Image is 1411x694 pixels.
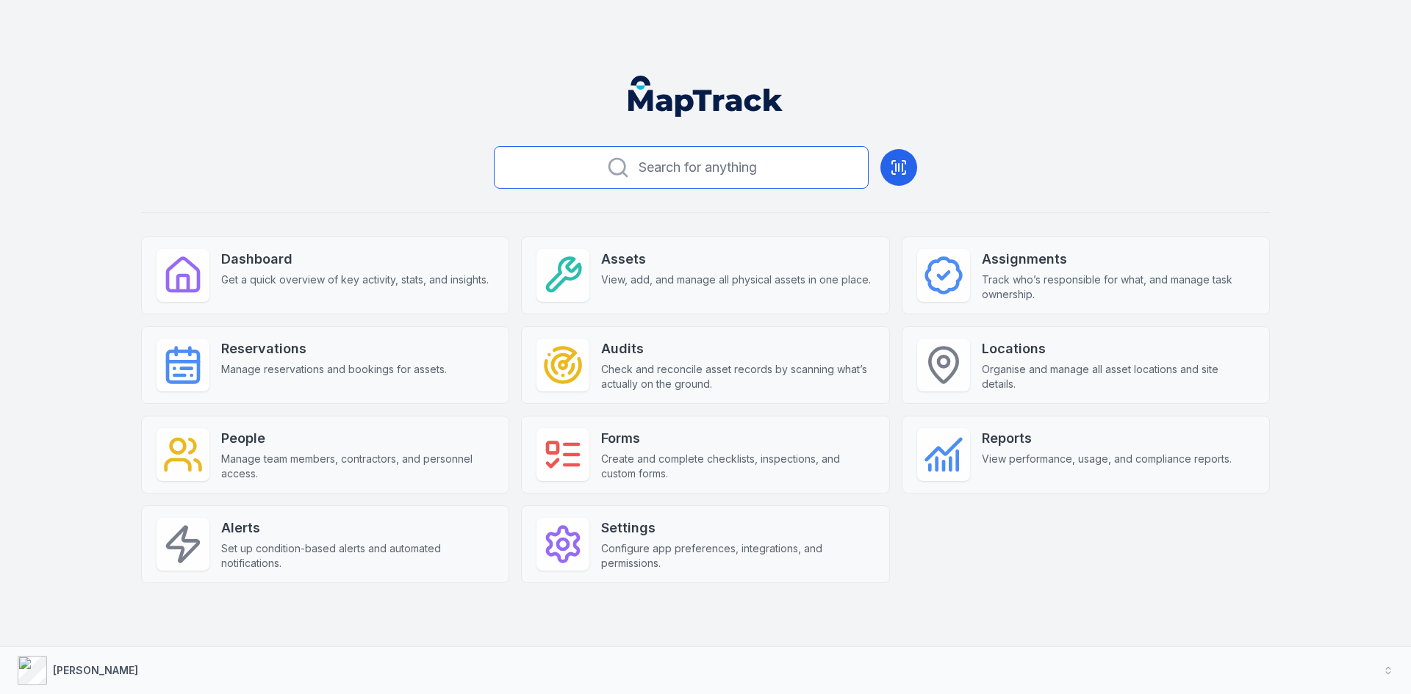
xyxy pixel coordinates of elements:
span: Manage reservations and bookings for assets. [221,362,447,377]
span: Manage team members, contractors, and personnel access. [221,452,494,481]
span: Get a quick overview of key activity, stats, and insights. [221,272,489,287]
span: Track who’s responsible for what, and manage task ownership. [982,272,1254,302]
span: Check and reconcile asset records by scanning what’s actually on the ground. [601,362,874,391]
span: Set up condition-based alerts and automated notifications. [221,541,494,571]
span: View performance, usage, and compliance reports. [982,452,1232,466]
a: DashboardGet a quick overview of key activity, stats, and insights. [141,236,509,314]
a: PeopleManage team members, contractors, and personnel access. [141,416,509,494]
a: AssignmentsTrack who’s responsible for what, and manage task ownership. [902,236,1270,314]
strong: Alerts [221,518,494,538]
strong: Forms [601,428,874,449]
strong: Reports [982,428,1232,449]
button: Search for anything [494,146,869,189]
a: AuditsCheck and reconcile asset records by scanning what’s actually on the ground. [521,326,889,404]
nav: Global [605,76,806,117]
strong: Assignments [982,249,1254,270]
strong: Settings [601,518,874,538]
a: LocationsOrganise and manage all asset locations and site details. [902,326,1270,404]
span: Configure app preferences, integrations, and permissions. [601,541,874,571]
span: Create and complete checklists, inspections, and custom forms. [601,452,874,481]
a: ReportsView performance, usage, and compliance reports. [902,416,1270,494]
strong: Assets [601,249,871,270]
strong: People [221,428,494,449]
a: FormsCreate and complete checklists, inspections, and custom forms. [521,416,889,494]
strong: Dashboard [221,249,489,270]
a: AlertsSet up condition-based alerts and automated notifications. [141,505,509,583]
strong: Audits [601,339,874,359]
a: ReservationsManage reservations and bookings for assets. [141,326,509,404]
strong: Locations [982,339,1254,359]
strong: Reservations [221,339,447,359]
span: Search for anything [639,157,757,178]
span: View, add, and manage all physical assets in one place. [601,272,871,287]
strong: [PERSON_NAME] [53,664,138,676]
a: SettingsConfigure app preferences, integrations, and permissions. [521,505,889,583]
span: Organise and manage all asset locations and site details. [982,362,1254,391]
a: AssetsView, add, and manage all physical assets in one place. [521,236,889,314]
